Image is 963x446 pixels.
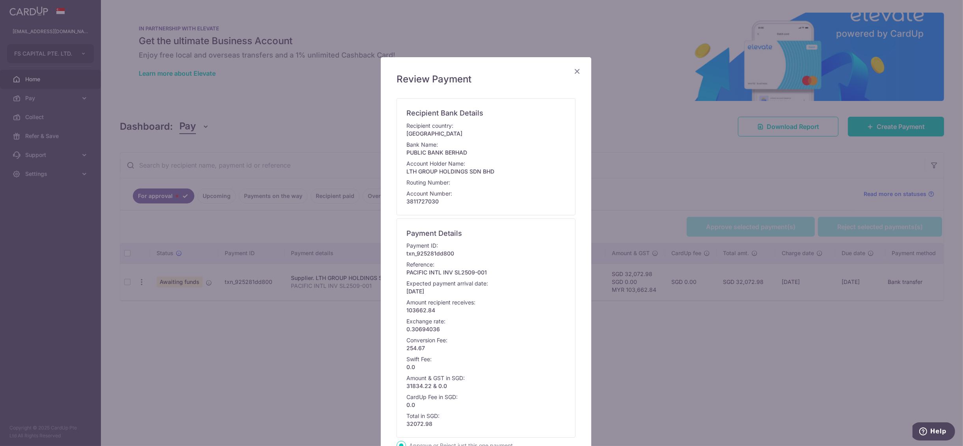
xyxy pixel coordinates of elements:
p: LTH GROUP HOLDINGS SDN BHD [406,168,566,175]
p: PUBLIC BANK BERHAD [406,149,566,157]
p: txn_925281dd800 [406,250,566,258]
button: Close [572,67,582,76]
p: 31834.22 & 0.0 [406,382,566,390]
h6: Payment Details [406,229,566,238]
p: 32072.98 [406,420,566,428]
p: Recipient country: [406,122,453,130]
h5: Review Payment [397,73,576,86]
p: Swift Fee: [406,355,432,363]
p: Account Number: [406,190,452,198]
p: Payment ID: [406,242,438,250]
p: Routing Number: [406,179,450,187]
p: CardUp Fee in SGD: [406,393,458,401]
p: Expected payment arrival date: [406,280,488,287]
p: PACIFIC INTL INV SL2509-001 [406,269,566,276]
p: Conversion Fee: [406,336,447,344]
p: Reference: [406,261,434,269]
p: Total in SGD: [406,412,440,420]
p: Amount & GST in SGD: [406,374,465,382]
p: 0.0 [406,363,566,371]
h6: Recipient Bank Details [406,109,566,118]
p: [GEOGRAPHIC_DATA] [406,130,566,138]
p: 254.67 [406,344,566,352]
p: Exchange rate: [406,317,445,325]
p: 103662.84 [406,306,566,314]
p: Account Holder Name: [406,160,465,168]
p: [DATE] [406,287,566,295]
p: Amount recipient receives: [406,299,475,306]
p: 3811727030 [406,198,566,205]
iframe: Opens a widget where you can find more information [913,422,955,442]
p: Bank Name: [406,141,438,149]
p: 0.30694036 [406,325,566,333]
p: 0.0 [406,401,566,409]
